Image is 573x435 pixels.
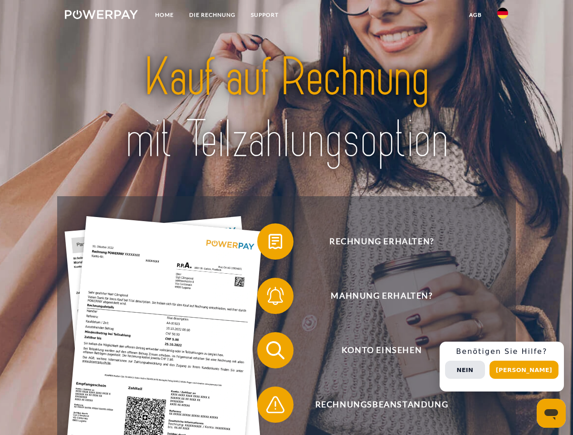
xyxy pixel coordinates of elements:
button: Konto einsehen [257,332,493,368]
a: SUPPORT [243,7,286,23]
img: qb_search.svg [264,339,287,362]
span: Rechnung erhalten? [270,223,493,260]
span: Konto einsehen [270,332,493,368]
div: Schnellhilfe [440,342,564,391]
a: agb [461,7,490,23]
img: title-powerpay_de.svg [87,43,486,174]
button: [PERSON_NAME] [490,361,558,379]
a: DIE RECHNUNG [181,7,243,23]
button: Mahnung erhalten? [257,278,493,314]
span: Mahnung erhalten? [270,278,493,314]
button: Rechnung erhalten? [257,223,493,260]
img: qb_bill.svg [264,230,287,253]
img: qb_warning.svg [264,393,287,416]
img: qb_bell.svg [264,285,287,307]
button: Nein [445,361,485,379]
img: de [497,8,508,19]
img: logo-powerpay-white.svg [65,10,138,19]
a: Home [147,7,181,23]
iframe: Schaltfläche zum Öffnen des Messaging-Fensters [537,399,566,428]
span: Rechnungsbeanstandung [270,387,493,423]
button: Rechnungsbeanstandung [257,387,493,423]
h3: Benötigen Sie Hilfe? [445,347,558,356]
